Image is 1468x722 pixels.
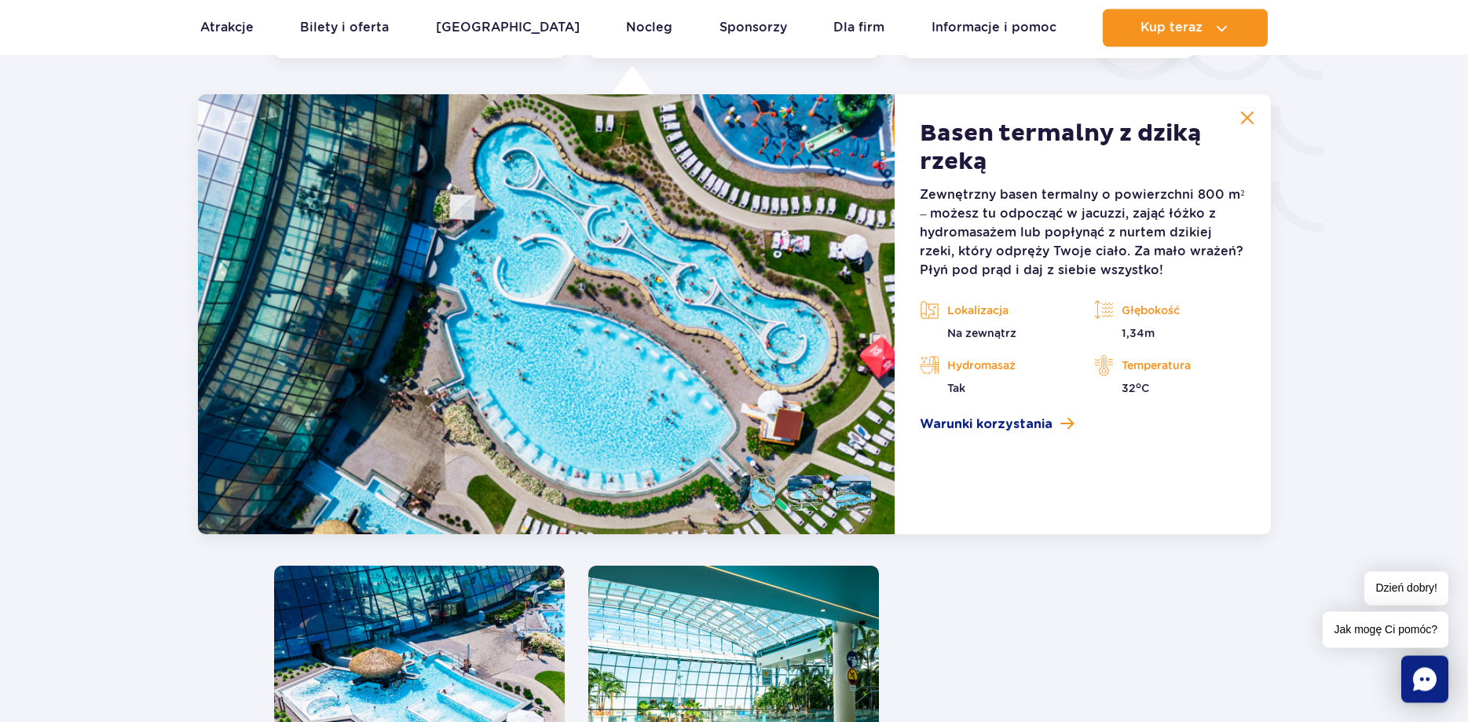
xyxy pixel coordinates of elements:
a: Atrakcje [200,9,254,46]
a: Sponsorzy [719,9,787,46]
p: 1,34m [1094,325,1245,341]
p: Temperatura [1094,354,1245,377]
p: Na zewnątrz [920,325,1071,341]
p: 32 C [1094,380,1245,396]
a: Nocleg [626,9,672,46]
button: Kup teraz [1103,9,1268,46]
span: Jak mogę Ci pomóc? [1323,611,1448,647]
span: Kup teraz [1140,20,1203,35]
a: Warunki korzystania [920,415,1245,434]
a: [GEOGRAPHIC_DATA] [436,9,580,46]
h2: Basen termalny z dziką rzeką [920,119,1245,176]
p: Zewnętrzny basen termalny o powierzchni 800 m² – możesz tu odpocząć w jacuzzi, zająć łóżko z hydr... [920,185,1245,280]
span: Warunki korzystania [920,415,1052,434]
a: Bilety i oferta [300,9,389,46]
p: Hydromasaż [920,354,1071,377]
span: Dzień dobry! [1364,571,1448,605]
a: Informacje i pomoc [932,9,1056,46]
a: Dla firm [833,9,884,46]
div: Chat [1401,655,1448,702]
sup: o [1136,380,1141,390]
p: Tak [920,380,1071,396]
p: Głębokość [1094,299,1245,322]
p: Lokalizacja [920,299,1071,322]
